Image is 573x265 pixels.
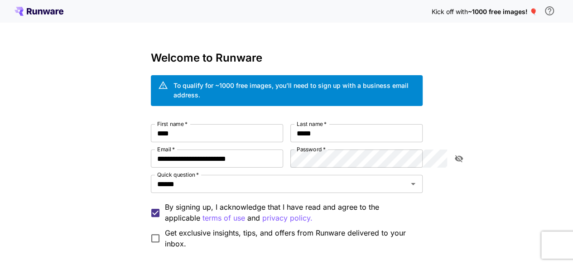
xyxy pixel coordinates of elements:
[407,178,419,190] button: Open
[157,145,175,153] label: Email
[165,227,415,249] span: Get exclusive insights, tips, and offers from Runware delivered to your inbox.
[202,212,245,224] p: terms of use
[262,212,313,224] p: privacy policy.
[165,202,415,224] p: By signing up, I acknowledge that I have read and agree to the applicable and
[297,120,327,128] label: Last name
[262,212,313,224] button: By signing up, I acknowledge that I have read and agree to the applicable terms of use and
[173,81,415,100] div: To qualify for ~1000 free images, you’ll need to sign up with a business email address.
[297,145,326,153] label: Password
[451,150,467,167] button: toggle password visibility
[157,120,188,128] label: First name
[540,2,559,20] button: In order to qualify for free credit, you need to sign up with a business email address and click ...
[431,8,467,15] span: Kick off with
[151,52,423,64] h3: Welcome to Runware
[157,171,199,178] label: Quick question
[202,212,245,224] button: By signing up, I acknowledge that I have read and agree to the applicable and privacy policy.
[467,8,537,15] span: ~1000 free images! 🎈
